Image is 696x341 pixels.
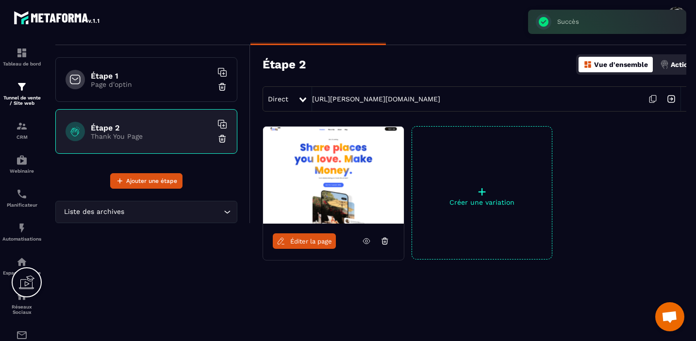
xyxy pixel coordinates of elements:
[2,236,41,242] p: Automatisations
[273,233,336,249] a: Éditer la page
[91,132,212,140] p: Thank You Page
[16,188,28,200] img: scheduler
[2,74,41,113] a: formationformationTunnel de vente / Site web
[2,249,41,283] a: automationsautomationsEspace membre
[16,47,28,59] img: formation
[2,215,41,249] a: automationsautomationsAutomatisations
[126,207,221,217] input: Search for option
[14,9,101,26] img: logo
[412,185,552,198] p: +
[2,134,41,140] p: CRM
[217,134,227,144] img: trash
[583,60,592,69] img: dashboard-orange.40269519.svg
[2,202,41,208] p: Planificateur
[16,256,28,268] img: automations
[594,61,648,68] p: Vue d'ensemble
[16,81,28,93] img: formation
[660,60,669,69] img: actions.d6e523a2.png
[2,147,41,181] a: automationsautomationsWebinaire
[671,61,696,68] p: Actions
[412,198,552,206] p: Créer une variation
[290,238,332,245] span: Éditer la page
[2,283,41,322] a: social-networksocial-networkRéseaux Sociaux
[2,40,41,74] a: formationformationTableau de bord
[55,201,237,223] div: Search for option
[16,329,28,341] img: email
[312,95,440,103] a: [URL][PERSON_NAME][DOMAIN_NAME]
[263,127,404,224] img: image
[2,113,41,147] a: formationformationCRM
[268,95,288,103] span: Direct
[62,207,126,217] span: Liste des archives
[16,120,28,132] img: formation
[2,304,41,315] p: Réseaux Sociaux
[2,270,41,276] p: Espace membre
[217,82,227,92] img: trash
[91,123,212,132] h6: Étape 2
[126,176,177,186] span: Ajouter une étape
[91,81,212,88] p: Page d'optin
[263,58,306,71] h3: Étape 2
[2,61,41,66] p: Tableau de bord
[16,154,28,166] img: automations
[2,95,41,106] p: Tunnel de vente / Site web
[655,302,684,331] a: Ouvrir le chat
[662,90,680,108] img: arrow-next.bcc2205e.svg
[16,222,28,234] img: automations
[110,173,182,189] button: Ajouter une étape
[2,168,41,174] p: Webinaire
[91,71,212,81] h6: Étape 1
[2,181,41,215] a: schedulerschedulerPlanificateur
